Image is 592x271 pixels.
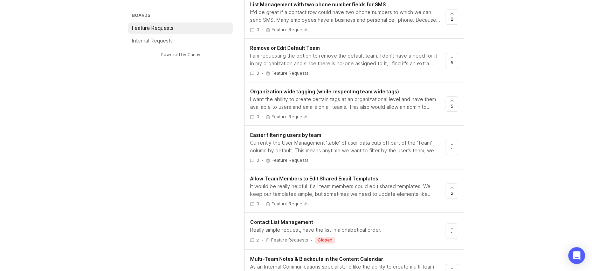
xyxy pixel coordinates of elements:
[160,51,201,59] a: Powered by Canny
[451,147,453,153] span: 1
[250,88,446,120] a: Organization wide tagging (while respecting team wide tags)I want the ability to create certain t...
[271,201,309,207] p: Feature Requests
[256,157,259,163] span: 0
[250,175,446,207] a: Allow Team Members to Edit Shared Email TemplatesIt would be really helpful if all team members c...
[131,11,233,21] h3: Boards
[451,231,453,237] span: 1
[132,37,173,44] p: Internal Requests
[128,35,233,46] a: Internal Requests
[446,140,458,155] button: 1
[446,9,458,25] button: 2
[250,88,399,94] span: Organization wide tagging (while respecting team wide tags)
[271,158,309,163] p: Feature Requests
[250,132,321,138] span: Easier filtering users by team
[250,218,446,244] a: Contact List ManagementReally simple request, have the list in alphabetical order.2·Feature Reque...
[250,139,440,154] div: Currently the User Management 'table' of user data cuts off part of the 'Team' column by default....
[250,176,378,181] span: Allow Team Members to Edit Shared Email Templates
[262,157,263,163] div: ·
[446,223,458,239] button: 1
[271,71,309,76] p: Feature Requests
[128,22,233,34] a: Feature Requests
[250,1,386,7] span: List Management with two phone number fields for SMS
[256,27,259,33] span: 0
[318,237,332,243] p: closed
[262,70,263,76] div: ·
[568,247,585,264] div: Open Intercom Messenger
[250,183,440,198] div: It would be really helpful if all team members could edit shared templates. We keep our templates...
[250,45,320,51] span: Remove or Edit Default Team
[451,60,453,66] span: 5
[271,237,308,243] p: Feature Requests
[132,25,173,32] p: Feature Requests
[446,183,458,199] button: 2
[311,237,312,243] div: ·
[262,237,263,243] div: ·
[250,256,383,262] span: Multi-Team Notes & Blackouts in the Content Calendar
[451,190,453,196] span: 2
[446,53,458,68] button: 5
[250,44,446,76] a: Remove or Edit Default TeamI am requesting the option to remove the default team. I don't have a ...
[262,114,263,120] div: ·
[250,95,440,111] div: I want the ability to create certain tags at an organizational level and have them available to u...
[271,114,309,120] p: Feature Requests
[256,114,259,120] span: 0
[250,1,446,33] a: List Management with two phone number fields for SMSIt'd be great if a contact row could have two...
[256,201,259,207] span: 0
[262,27,263,33] div: ·
[250,52,440,67] div: I am requesting the option to remove the default team. I don't have a need for it in my organizat...
[256,70,259,76] span: 0
[271,27,309,33] p: Feature Requests
[256,237,259,243] span: 2
[451,16,453,22] span: 2
[250,131,446,163] a: Easier filtering users by teamCurrently the User Management 'table' of user data cuts off part of...
[446,96,458,112] button: 5
[250,226,440,234] div: Really simple request, have the list in alphabetical order.
[451,103,453,109] span: 5
[262,201,263,207] div: ·
[250,219,313,225] span: Contact List Management
[250,8,440,24] div: It'd be great if a contact row could have two phone numbers to which we can send SMS. Many employ...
